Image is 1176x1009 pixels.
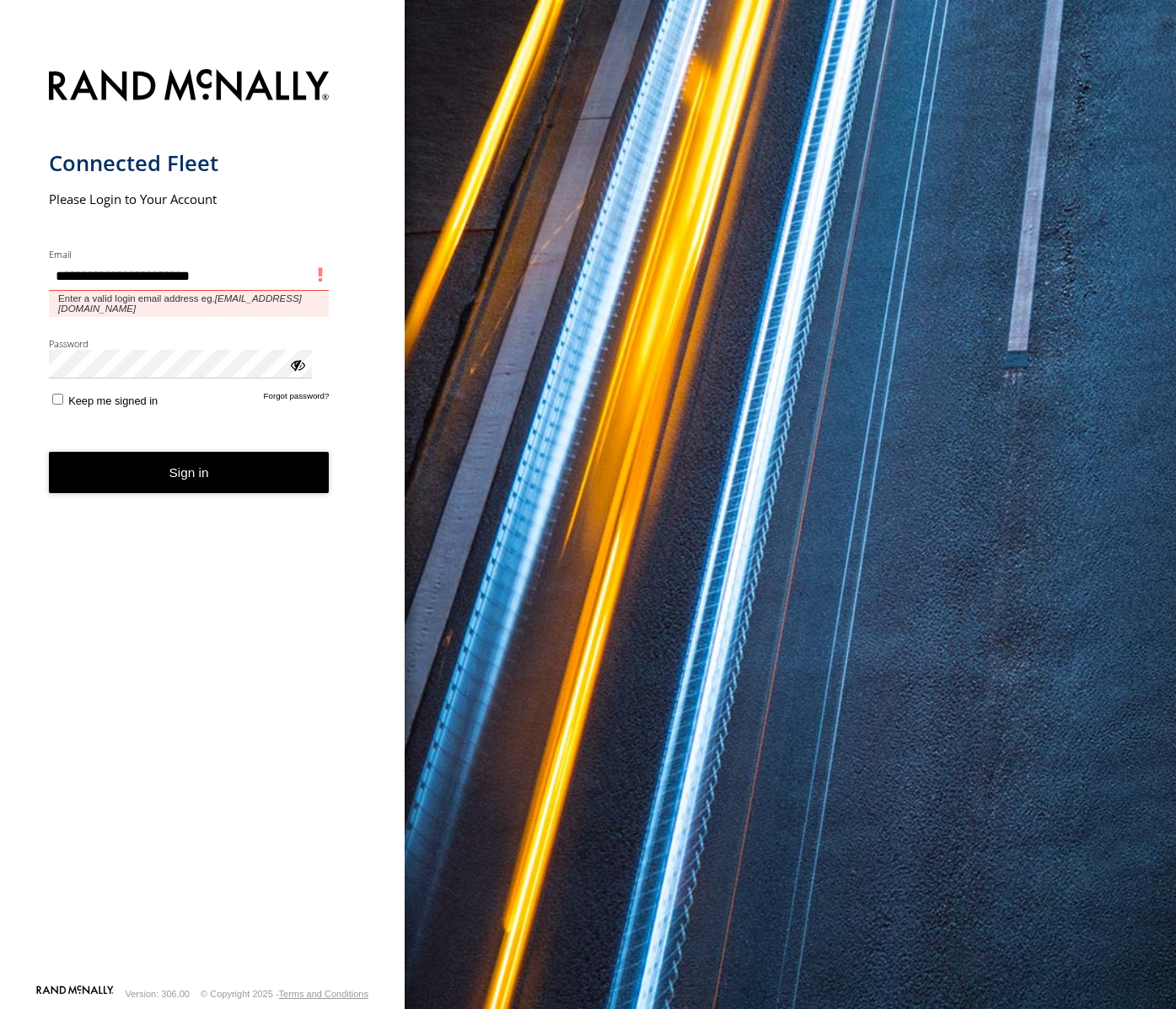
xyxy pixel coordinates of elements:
a: Terms and Conditions [279,989,368,999]
a: Visit our Website [36,985,114,1002]
div: Version: 306.00 [126,989,190,999]
div: ViewPassword [288,356,305,373]
button: Sign in [49,452,330,493]
span: Enter a valid login email address eg. [49,291,330,317]
h1: Connected Fleet [49,149,330,177]
img: Rand McNally [49,66,330,109]
em: [EMAIL_ADDRESS][DOMAIN_NAME] [58,293,302,314]
label: Password [49,337,330,350]
input: Keep me signed in [52,394,63,405]
a: Forgot password? [264,391,330,407]
span: Keep me signed in [68,394,158,407]
label: Email [49,248,330,260]
div: © Copyright 2025 - [201,989,368,999]
form: main [49,59,357,984]
h2: Please Login to Your Account [49,191,330,207]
